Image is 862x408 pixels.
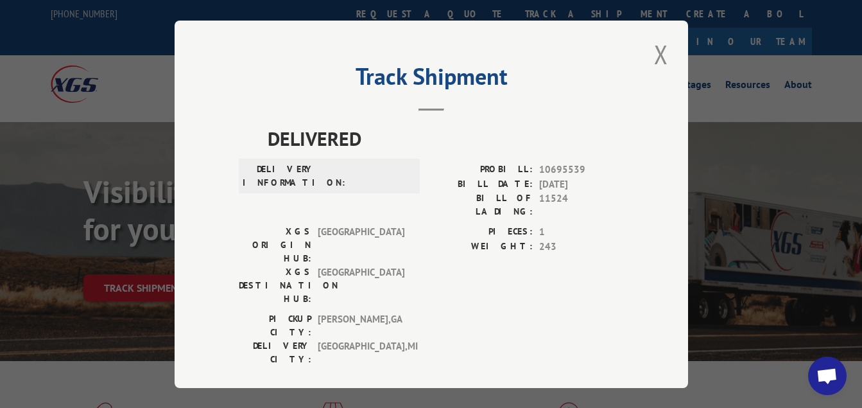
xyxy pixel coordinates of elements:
label: BILL DATE: [431,177,533,191]
label: DELIVERY INFORMATION: [243,163,315,190]
label: BILL OF LADING: [431,191,533,218]
label: XGS ORIGIN HUB: [239,225,311,265]
button: Close modal [650,37,672,72]
span: [DATE] [539,177,624,191]
label: XGS DESTINATION HUB: [239,265,311,306]
span: 1 [539,225,624,240]
span: [GEOGRAPHIC_DATA] [318,225,404,265]
label: PICKUP CITY: [239,312,311,339]
label: WEIGHT: [431,239,533,254]
span: 243 [539,239,624,254]
span: 10695539 [539,163,624,177]
span: [GEOGRAPHIC_DATA] [318,265,404,306]
a: Open chat [808,357,847,395]
label: DELIVERY CITY: [239,339,311,366]
span: 11524 [539,191,624,218]
span: [PERSON_NAME] , GA [318,312,404,339]
label: PIECES: [431,225,533,240]
span: DELIVERED [268,124,624,153]
h2: Track Shipment [239,67,624,92]
span: [GEOGRAPHIC_DATA] , MI [318,339,404,366]
label: PROBILL: [431,163,533,177]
